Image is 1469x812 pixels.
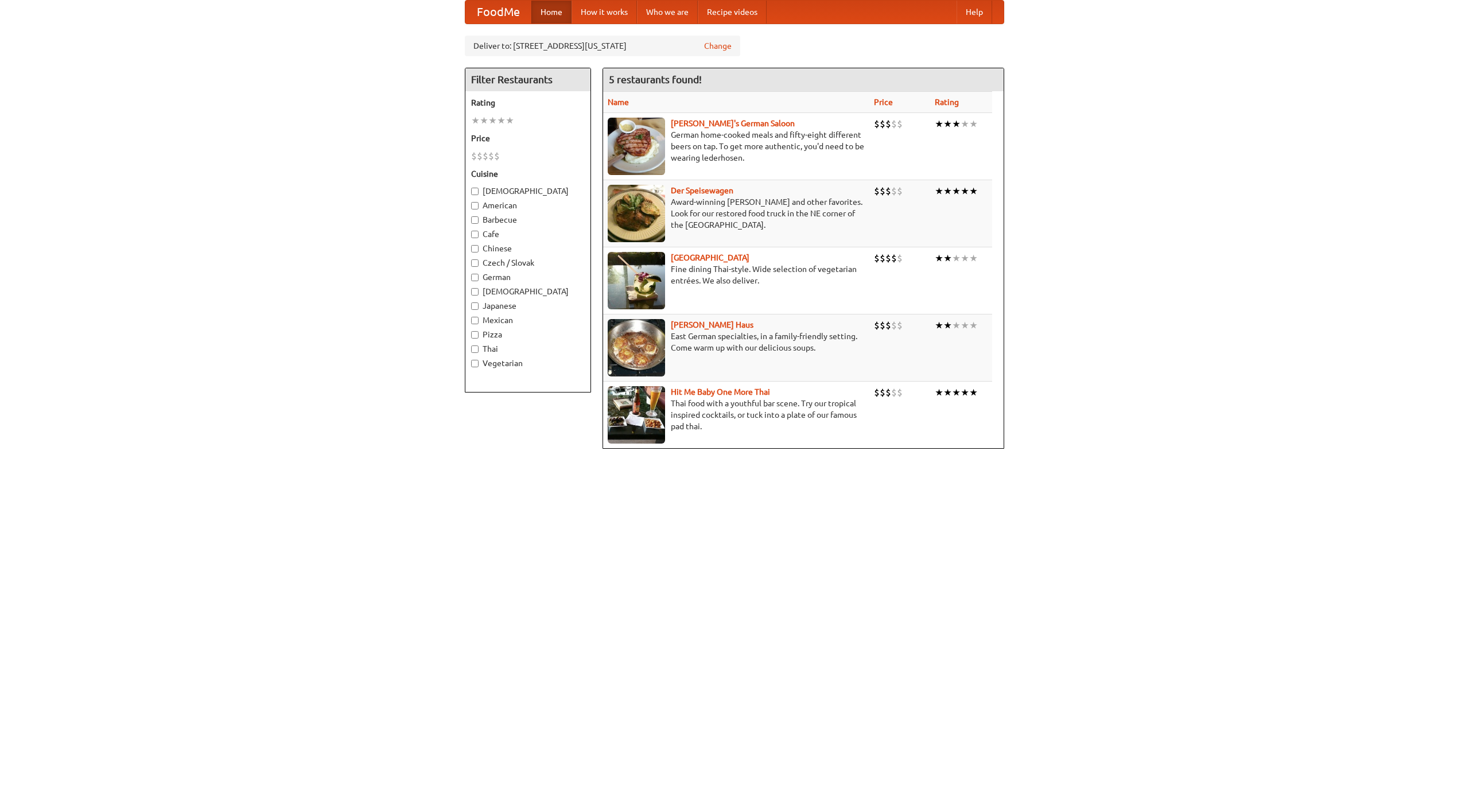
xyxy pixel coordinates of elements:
label: American [471,200,585,211]
li: $ [885,319,891,332]
label: Cafe [471,228,585,240]
li: ★ [961,319,969,332]
li: ★ [935,252,943,265]
li: $ [891,118,897,130]
a: Name [608,98,629,107]
img: babythai.jpg [608,386,665,444]
input: American [471,202,479,209]
li: $ [885,118,891,130]
li: ★ [952,185,961,197]
a: Recipe videos [698,1,767,24]
li: ★ [943,319,952,332]
li: $ [897,386,903,399]
li: $ [897,118,903,130]
label: Vegetarian [471,358,585,369]
h5: Price [471,133,585,144]
li: ★ [969,118,978,130]
a: Change [704,40,732,52]
li: $ [880,252,885,265]
li: $ [880,118,885,130]
li: $ [880,319,885,332]
li: $ [874,252,880,265]
li: $ [494,150,500,162]
li: $ [874,386,880,399]
li: ★ [952,252,961,265]
input: Barbecue [471,216,479,224]
li: ★ [480,114,488,127]
a: Help [957,1,992,24]
li: ★ [935,185,943,197]
li: ★ [943,118,952,130]
li: ★ [471,114,480,127]
li: ★ [969,319,978,332]
div: Deliver to: [STREET_ADDRESS][US_STATE] [465,36,740,56]
li: $ [891,185,897,197]
li: $ [897,185,903,197]
img: esthers.jpg [608,118,665,175]
a: Who we are [637,1,698,24]
img: speisewagen.jpg [608,185,665,242]
a: [GEOGRAPHIC_DATA] [671,253,749,262]
li: ★ [969,386,978,399]
a: [PERSON_NAME] Haus [671,320,753,329]
li: $ [885,252,891,265]
input: Thai [471,345,479,353]
input: Czech / Slovak [471,259,479,267]
b: Der Speisewagen [671,186,733,195]
label: [DEMOGRAPHIC_DATA] [471,185,585,197]
input: [DEMOGRAPHIC_DATA] [471,188,479,195]
li: $ [483,150,488,162]
ng-pluralize: 5 restaurants found! [609,74,702,85]
li: $ [897,319,903,332]
p: Fine dining Thai-style. Wide selection of vegetarian entrées. We also deliver. [608,263,865,286]
li: $ [891,252,897,265]
p: East German specialties, in a family-friendly setting. Come warm up with our delicious soups. [608,331,865,353]
b: [PERSON_NAME]'s German Saloon [671,119,795,128]
input: Chinese [471,245,479,252]
input: Japanese [471,302,479,310]
li: $ [885,386,891,399]
a: Rating [935,98,959,107]
li: $ [891,319,897,332]
h4: Filter Restaurants [465,68,590,91]
li: $ [885,185,891,197]
input: German [471,274,479,281]
label: Japanese [471,300,585,312]
p: Award-winning [PERSON_NAME] and other favorites. Look for our restored food truck in the NE corne... [608,196,865,231]
p: Thai food with a youthful bar scene. Try our tropical inspired cocktails, or tuck into a plate of... [608,398,865,432]
li: ★ [952,386,961,399]
li: ★ [935,386,943,399]
label: Pizza [471,329,585,340]
input: Cafe [471,231,479,238]
a: Hit Me Baby One More Thai [671,387,770,397]
a: How it works [572,1,637,24]
li: $ [874,118,880,130]
li: ★ [488,114,497,127]
li: $ [874,319,880,332]
li: ★ [969,252,978,265]
label: Barbecue [471,214,585,226]
li: ★ [961,185,969,197]
li: ★ [497,114,506,127]
a: FoodMe [465,1,531,24]
input: Vegetarian [471,360,479,367]
li: ★ [943,252,952,265]
li: $ [471,150,477,162]
li: $ [488,150,494,162]
p: German home-cooked meals and fifty-eight different beers on tap. To get more authentic, you'd nee... [608,129,865,164]
li: $ [477,150,483,162]
h5: Cuisine [471,168,585,180]
h5: Rating [471,97,585,108]
a: Price [874,98,893,107]
label: Mexican [471,314,585,326]
li: ★ [935,118,943,130]
li: ★ [935,319,943,332]
label: Czech / Slovak [471,257,585,269]
li: $ [880,185,885,197]
li: ★ [961,252,969,265]
li: $ [891,386,897,399]
input: Pizza [471,331,479,339]
li: $ [897,252,903,265]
